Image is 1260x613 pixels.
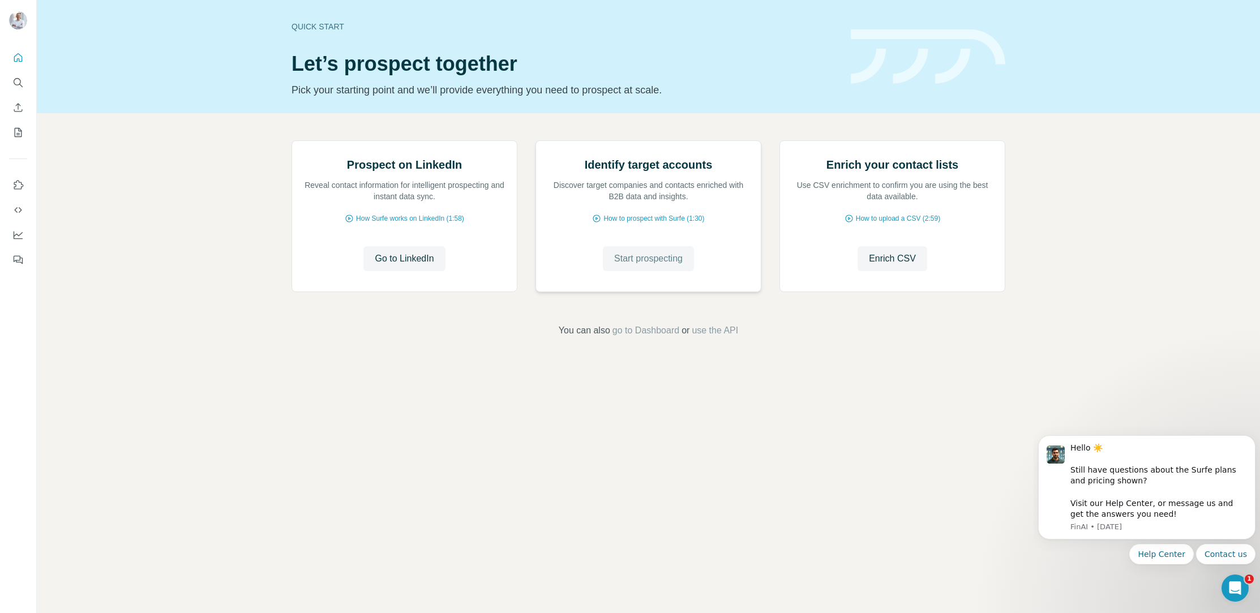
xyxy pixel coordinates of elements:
[603,213,704,224] span: How to prospect with Surfe (1:30)
[375,252,434,265] span: Go to LinkedIn
[791,179,993,202] p: Use CSV enrichment to confirm you are using the best data available.
[356,213,464,224] span: How Surfe works on LinkedIn (1:58)
[851,29,1005,84] img: banner
[363,246,445,271] button: Go to LinkedIn
[869,252,916,265] span: Enrich CSV
[826,157,958,173] h2: Enrich your contact lists
[9,11,27,29] img: Avatar
[9,97,27,118] button: Enrich CSV
[1222,575,1249,602] iframe: Intercom live chat
[292,21,837,32] div: Quick start
[9,48,27,68] button: Quick start
[1034,398,1260,582] iframe: Intercom notifications message
[856,213,940,224] span: How to upload a CSV (2:59)
[292,53,837,75] h1: Let’s prospect together
[682,324,689,337] span: or
[292,82,837,98] p: Pick your starting point and we’ll provide everything you need to prospect at scale.
[9,122,27,143] button: My lists
[9,225,27,245] button: Dashboard
[612,324,679,337] button: go to Dashboard
[9,250,27,270] button: Feedback
[559,324,610,337] span: You can also
[585,157,713,173] h2: Identify target accounts
[547,179,749,202] p: Discover target companies and contacts enriched with B2B data and insights.
[9,175,27,195] button: Use Surfe on LinkedIn
[692,324,738,337] button: use the API
[603,246,694,271] button: Start prospecting
[347,157,462,173] h2: Prospect on LinkedIn
[614,252,683,265] span: Start prospecting
[303,179,505,202] p: Reveal contact information for intelligent prospecting and instant data sync.
[858,246,927,271] button: Enrich CSV
[1245,575,1254,584] span: 1
[9,200,27,220] button: Use Surfe API
[9,72,27,93] button: Search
